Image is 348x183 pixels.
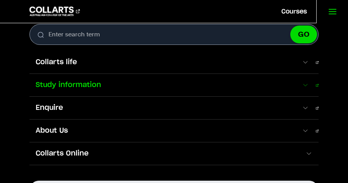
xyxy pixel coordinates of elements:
[29,126,301,136] span: About Us
[29,142,318,165] a: Collarts Online
[29,7,80,16] div: Go to homepage
[29,149,305,159] span: Collarts Online
[29,24,318,45] input: Enter search term
[290,26,317,43] button: GO
[29,103,301,113] span: Enquire
[29,51,318,74] a: Collarts life
[29,57,301,67] span: Collarts life
[29,80,301,90] span: Study information
[29,74,318,96] a: Study information
[29,24,318,45] form: Search
[29,97,318,119] a: Enquire
[29,120,318,142] a: About Us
